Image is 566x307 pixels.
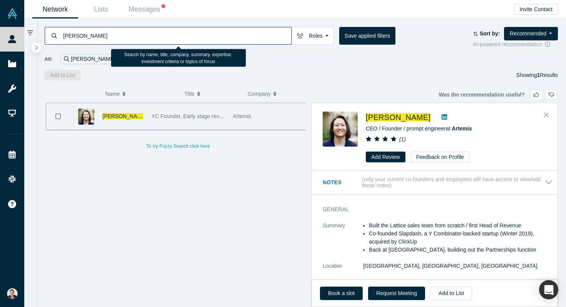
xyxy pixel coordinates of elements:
button: Add to List [430,287,472,300]
dd: PDT (UTC-07) [363,278,553,286]
span: YC Founder, Early stage revenue/partnerships [151,113,262,119]
p: (only your current co-founders and employees will have access to view/edit these notes) [362,176,545,189]
button: Add to List [45,70,81,80]
li: Built the Lattice sales team from scratch / first Head of Revenue [369,222,553,230]
button: Add Review [366,152,405,162]
a: Messages [124,0,170,18]
span: Name [105,86,119,102]
button: To try Fuzzy Search click here [141,141,215,151]
button: Title [184,86,239,102]
button: Bookmark [46,103,70,130]
div: AI-powered recommendation [473,40,558,48]
h3: General [323,205,542,214]
span: All: [45,55,53,63]
dt: Timezone [323,278,363,294]
button: Notes (only your current co-founders and employees will have access to view/edit these notes) [323,176,553,189]
div: Was the recommendation useful? [439,90,558,100]
img: Lester Lee's Profile Image [323,112,358,147]
a: Book a slot [320,287,363,300]
strong: Sort by: [480,30,500,37]
i: ( 1 ) [399,136,406,142]
button: Feedback on Profile [411,152,470,162]
img: Alex Shevelenko's Account [7,288,18,299]
button: Recommended [504,27,558,40]
button: Name [105,86,176,102]
h3: Notes [323,179,360,187]
a: [PERSON_NAME] [102,113,147,119]
div: Showing [516,70,558,80]
a: Lists [78,0,124,18]
a: [PERSON_NAME] [366,113,430,122]
span: CEO / Founder / prompt engineer at [366,125,472,132]
span: Results [537,72,558,78]
span: Company [248,86,271,102]
img: Lester Lee's Profile Image [78,108,94,125]
button: Invite Contact [514,4,558,15]
img: Alchemist Vault Logo [7,8,18,19]
button: Roles [291,27,334,45]
li: Back at [GEOGRAPHIC_DATA], building out the Partnerships function [369,246,553,254]
button: Remove Filter [115,55,121,63]
span: Title [184,86,194,102]
button: Save applied filters [339,27,395,45]
button: Company [248,86,303,102]
input: Search by name, title, company, summary, expertise, investment criteria or topics of focus [62,27,291,45]
li: Co-founded Slapdash, a Y Combinator-backed startup (Winter 2019), acquired by ClickUp [369,230,553,246]
dt: Summary [323,222,363,262]
button: Close [541,109,552,121]
span: Artemis [233,113,251,119]
strong: 1 [537,72,540,78]
a: Artemis [452,125,472,132]
div: [PERSON_NAME] [60,54,124,64]
button: Request Meeting [368,287,425,300]
dd: [GEOGRAPHIC_DATA], [GEOGRAPHIC_DATA], [GEOGRAPHIC_DATA] [363,262,553,270]
dt: Location [323,262,363,278]
a: Network [32,0,78,18]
